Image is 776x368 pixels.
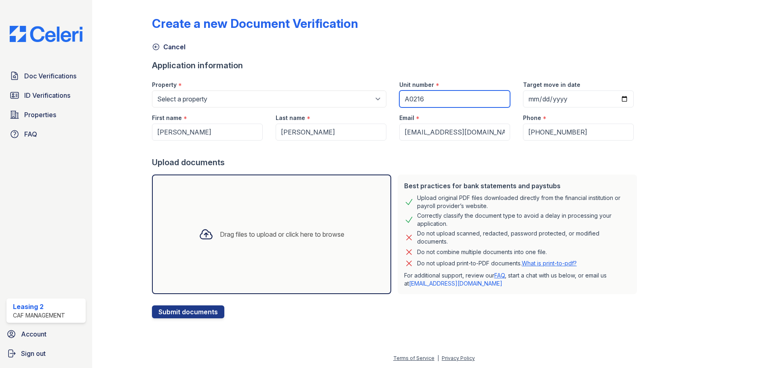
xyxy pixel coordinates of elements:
a: Sign out [3,345,89,362]
div: Application information [152,60,640,71]
a: Privacy Policy [442,355,475,361]
div: Correctly classify the document type to avoid a delay in processing your application. [417,212,630,228]
p: Do not upload print-to-PDF documents. [417,259,577,267]
img: CE_Logo_Blue-a8612792a0a2168367f1c8372b55b34899dd931a85d93a1a3d3e32e68fde9ad4.png [3,26,89,42]
a: FAQ [6,126,86,142]
div: CAF Management [13,311,65,320]
label: Email [399,114,414,122]
div: Upload original PDF files downloaded directly from the financial institution or payroll provider’... [417,194,630,210]
a: FAQ [494,272,505,279]
span: FAQ [24,129,37,139]
span: Sign out [21,349,46,358]
a: ID Verifications [6,87,86,103]
div: Best practices for bank statements and paystubs [404,181,630,191]
a: Account [3,326,89,342]
a: Cancel [152,42,186,52]
div: Do not combine multiple documents into one file. [417,247,547,257]
div: Do not upload scanned, redacted, password protected, or modified documents. [417,229,630,246]
a: Doc Verifications [6,68,86,84]
span: Doc Verifications [24,71,76,81]
label: Unit number [399,81,434,89]
label: First name [152,114,182,122]
span: ID Verifications [24,90,70,100]
p: For additional support, review our , start a chat with us below, or email us at [404,271,630,288]
div: Leasing 2 [13,302,65,311]
div: Upload documents [152,157,640,168]
a: Properties [6,107,86,123]
a: What is print-to-pdf? [522,260,577,267]
label: Phone [523,114,541,122]
label: Property [152,81,177,89]
div: | [437,355,439,361]
span: Account [21,329,46,339]
label: Target move in date [523,81,580,89]
div: Create a new Document Verification [152,16,358,31]
a: Terms of Service [393,355,434,361]
button: Submit documents [152,305,224,318]
span: Properties [24,110,56,120]
label: Last name [276,114,305,122]
a: [EMAIL_ADDRESS][DOMAIN_NAME] [409,280,502,287]
div: Drag files to upload or click here to browse [220,229,344,239]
